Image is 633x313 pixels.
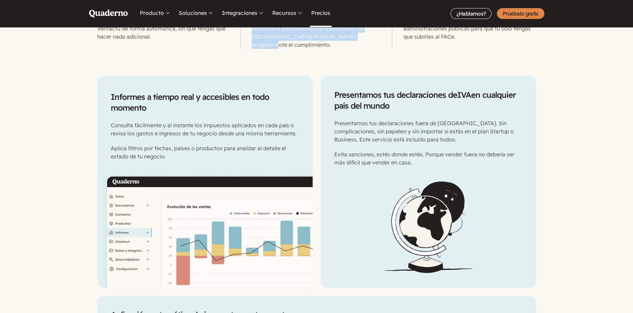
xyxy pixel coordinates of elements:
h2: Informes a tiempo real y accesibles en todo momento [111,91,299,113]
p: Aplica filtros por fechas, países o productos para analizar al detalle el estado de tu negocio. [111,144,299,160]
p: Evita sanciones, estés donde estés. Porque vender fuera no debería ser más difícil que vender en ... [334,150,523,166]
img: Qoodle con un globo terráqueo [321,166,536,288]
h2: Presentamos tus declaraciones de en cualquier país del mundo [334,89,523,111]
abbr: Impuesto sobre el Valor Añadido [457,90,471,100]
a: ¿Hablamos? [450,8,491,19]
p: Consulta fácilmente y al instante los impuestos aplicados en cada país o revisa los gastos e ingr... [111,121,299,137]
p: Presentamos tus declaraciones fuera de [GEOGRAPHIC_DATA]. Sin complicaciones, sin papeleo y sin i... [334,119,523,143]
p: Adaptado a la normativa de facturación electrónica para autónomos y empresas del [GEOGRAPHIC_DATA... [252,16,381,49]
p: Generamos facturas en el formato exigido por las administraciones públicas para que tu solo tenga... [403,16,536,41]
img: Ilustración de un informe con la evolución de las ventas en la interfaz de Quaderno [97,166,313,288]
a: Pruébalo gratis [497,8,544,19]
p: Cumplimos con los requisitos de la normativa Verifactu de forma automática, sin que tengas que ha... [97,16,230,41]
